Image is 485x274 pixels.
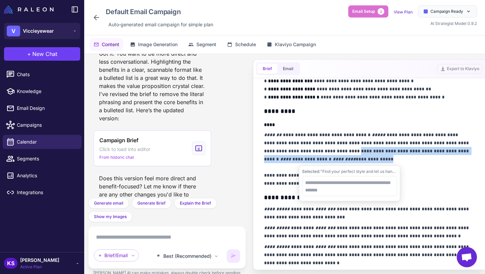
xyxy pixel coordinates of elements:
div: Brief/Email [94,249,139,262]
span: Knowledge [17,88,76,95]
div: Click to edit description [106,20,216,30]
button: Klaviyo Campaign [263,38,320,51]
button: Email [278,64,299,74]
a: Email Design [3,101,82,115]
span: Auto‑generated email campaign for simple plan [108,21,213,28]
div: "Find your perfect style and let us handle the rest. CTA: Shop All Eyewear Signature: All the best," [302,169,397,175]
span: [PERSON_NAME] [20,256,59,264]
a: Campaigns [3,118,82,132]
span: Image Generation [138,41,177,48]
span: Show my Images [94,214,127,220]
button: Explain the Brief [174,198,217,209]
span: Generate Brief [137,200,166,206]
div: Open chat [457,247,477,267]
a: Chats [3,67,82,82]
button: Segment [184,38,220,51]
button: Email Setup2 [348,5,388,18]
span: Segment [196,41,216,48]
span: Klaviyo Campaign [275,41,316,48]
div: Got it. You want to be more direct and less conversational. Highlighting the benefits in a clear,... [94,47,211,125]
span: New Chat [32,50,57,58]
span: Integrations [17,189,76,196]
a: Raleon Logo [4,5,56,13]
div: Does this version feel more direct and benefit-focused? Let me know if there are any other change... [94,172,211,209]
img: Raleon Logo [4,5,54,13]
span: Analytics [17,172,76,179]
a: View Plan [394,9,413,14]
span: Calendar [17,138,76,146]
button: Image Generation [126,38,182,51]
button: Best (Recommended) [152,249,223,263]
span: Selected: [302,169,320,174]
button: VViccieyewear [4,23,80,39]
a: Knowledge [3,84,82,98]
div: KS [4,258,18,269]
button: Show my Images [88,211,132,222]
a: Integrations [3,185,82,200]
button: +New Chat [4,47,80,61]
span: Campaign Brief [99,136,138,144]
span: 2 [378,8,384,15]
span: Campaigns [17,121,76,129]
span: AI Strategist Model 0.9.2 [430,21,477,26]
button: Brief [257,64,278,74]
span: Schedule [235,41,256,48]
span: Content [102,41,119,48]
button: Export to Klaviyo [437,64,482,73]
span: Chats [17,71,76,78]
span: Email Setup [352,8,375,14]
div: V [7,26,20,36]
span: From historic chat [99,154,134,160]
span: Active Plan [20,264,59,270]
button: Schedule [223,38,260,51]
a: Segments [3,152,82,166]
span: Explain the Brief [180,200,211,206]
span: Click to load into editor [99,146,150,153]
button: Generate email [88,198,129,209]
span: Generate email [94,200,123,206]
span: Segments [17,155,76,162]
a: Analytics [3,169,82,183]
span: Email Design [17,104,76,112]
button: Generate Brief [132,198,171,209]
span: Viccieyewear [23,27,54,35]
div: Click to edit campaign name [103,5,216,18]
span: Campaign Ready [430,8,463,14]
button: Content [90,38,123,51]
span: + [27,50,31,58]
a: Calendar [3,135,82,149]
span: Best (Recommended) [163,252,212,260]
